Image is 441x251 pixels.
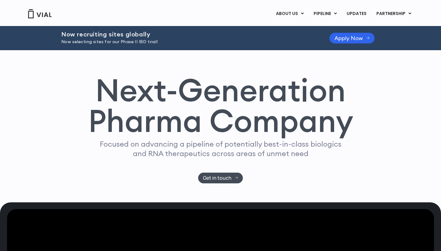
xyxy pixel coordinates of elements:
a: PARTNERSHIPMenu Toggle [371,9,416,19]
a: Apply Now [330,33,375,43]
span: Get in touch [203,176,232,180]
p: Now selecting sites for our Phase II IBD trial! [61,39,314,45]
a: ABOUT USMenu Toggle [271,9,308,19]
h1: Next-Generation Pharma Company [88,75,353,137]
h2: Now recruiting sites globally [61,31,314,38]
a: UPDATES [342,9,371,19]
p: Focused on advancing a pipeline of potentially best-in-class biologics and RNA therapeutics acros... [97,139,344,158]
span: Apply Now [334,36,363,40]
a: PIPELINEMenu Toggle [309,9,341,19]
img: Vial Logo [28,9,52,18]
a: Get in touch [198,173,243,183]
